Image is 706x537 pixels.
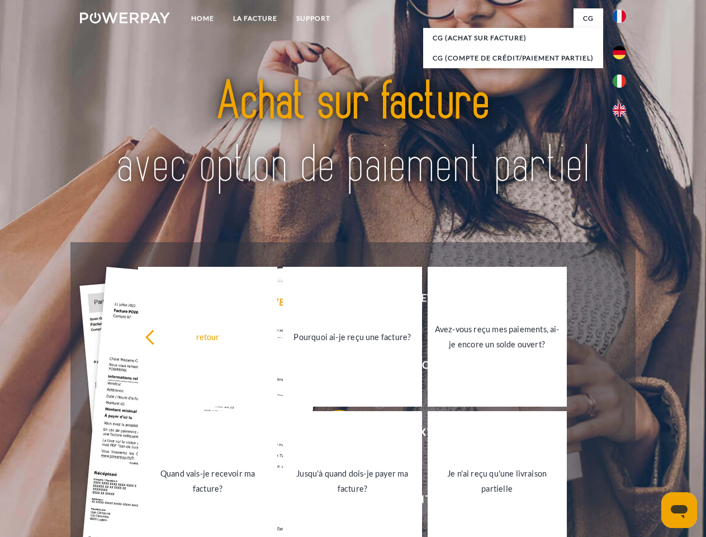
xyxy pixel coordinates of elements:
div: Je n'ai reçu qu'une livraison partielle [434,466,560,496]
img: fr [613,10,626,23]
div: Pourquoi ai-je reçu une facture? [290,329,415,344]
iframe: Bouton de lancement de la fenêtre de messagerie [661,492,697,528]
div: retour [145,329,271,344]
a: Home [182,8,224,29]
a: CG (achat sur facture) [423,28,603,48]
img: de [613,46,626,59]
img: logo-powerpay-white.svg [80,12,170,23]
img: title-powerpay_fr.svg [107,54,599,214]
img: it [613,74,626,88]
div: Jusqu'à quand dois-je payer ma facture? [290,466,415,496]
a: CG [574,8,603,29]
div: Quand vais-je recevoir ma facture? [145,466,271,496]
a: Support [287,8,340,29]
a: CG (Compte de crédit/paiement partiel) [423,48,603,68]
a: Avez-vous reçu mes paiements, ai-je encore un solde ouvert? [428,267,567,407]
div: Avez-vous reçu mes paiements, ai-je encore un solde ouvert? [434,322,560,352]
a: LA FACTURE [224,8,287,29]
img: en [613,103,626,117]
